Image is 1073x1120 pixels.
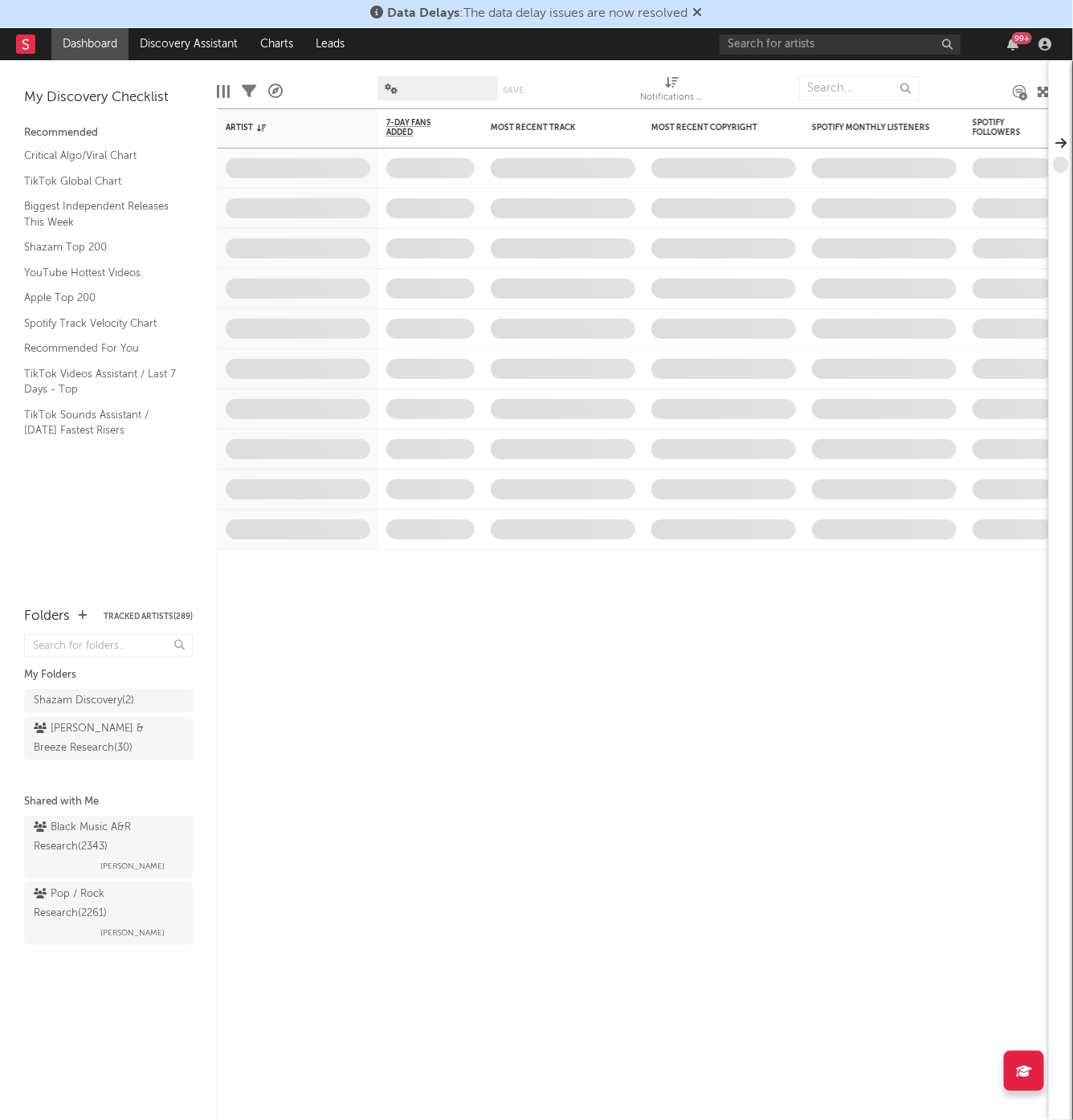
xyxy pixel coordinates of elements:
[104,613,193,621] button: Tracked Artists(289)
[504,86,524,95] button: Save
[34,719,147,758] div: [PERSON_NAME] & Breeze Research ( 30 )
[973,118,1029,137] div: Spotify Followers
[388,7,460,20] span: Data Delays
[51,28,129,60] a: Dashboard
[100,857,165,876] span: [PERSON_NAME]
[226,123,346,132] div: Artist
[34,885,179,923] div: Pop / Rock Research ( 2261 )
[386,118,451,137] span: 7-Day Fans Added
[640,88,704,108] div: Notifications (Artist)
[24,88,193,108] div: My Discovery Checklist
[24,607,70,626] div: Folders
[249,28,304,60] a: Charts
[34,691,134,711] div: Shazam Discovery ( 2 )
[304,28,356,60] a: Leads
[24,238,177,256] a: Shazam Top 200
[24,634,193,658] input: Search for folders...
[1007,38,1018,51] button: 99+
[24,792,193,812] div: Shared with Me
[799,76,920,100] input: Search...
[24,717,193,760] a: [PERSON_NAME] & Breeze Research(30)
[24,315,177,332] a: Spotify Track Velocity Chart
[24,689,193,713] a: Shazam Discovery(2)
[491,123,611,132] div: Most Recent Track
[640,68,704,115] div: Notifications (Artist)
[24,666,193,685] div: My Folders
[129,28,249,60] a: Discovery Assistant
[100,923,165,943] span: [PERSON_NAME]
[24,289,177,307] a: Apple Top 200
[720,35,961,55] input: Search for artists
[24,816,193,878] a: Black Music A&R Research(2343)[PERSON_NAME]
[24,264,177,282] a: YouTube Hottest Videos
[812,123,932,132] div: Spotify Monthly Listeners
[24,365,177,398] a: TikTok Videos Assistant / Last 7 Days - Top
[217,68,230,115] div: Edit Columns
[34,818,179,857] div: Black Music A&R Research ( 2343 )
[388,7,688,20] span: : The data delay issues are now resolved
[1012,32,1032,44] div: 99 +
[24,173,177,190] a: TikTok Global Chart
[24,406,177,439] a: TikTok Sounds Assistant / [DATE] Fastest Risers
[651,123,772,132] div: Most Recent Copyright
[242,68,256,115] div: Filters
[693,7,703,20] span: Dismiss
[24,124,193,143] div: Recommended
[24,147,177,165] a: Critical Algo/Viral Chart
[24,198,177,230] a: Biggest Independent Releases This Week
[24,340,177,357] a: Recommended For You
[268,68,283,115] div: A&R Pipeline
[24,882,193,945] a: Pop / Rock Research(2261)[PERSON_NAME]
